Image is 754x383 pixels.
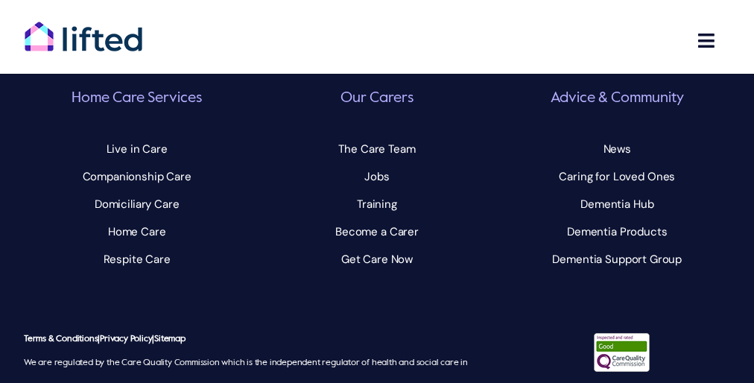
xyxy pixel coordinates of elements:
span: Domiciliary Care [95,192,180,216]
a: Live in Care [22,136,251,162]
h6: Our Carers [262,89,491,109]
span: Dementia Hub [580,192,653,216]
a: Dementia Support Group [503,246,732,273]
a: lifted-logo [24,21,143,36]
span: Dementia Support Group [552,247,682,271]
a: Terms & Conditions [24,335,98,344]
a: Dementia Products [503,218,732,245]
a: Sitemap [154,335,186,344]
a: Companionship Care [22,163,251,190]
a: Home Care [22,218,251,245]
nav: Our Carers [262,136,491,273]
h6: Advice & Community [503,89,732,109]
span: Live in Care [107,137,168,161]
span: The Care Team [338,137,415,161]
span: Caring for Loved Ones [559,165,675,189]
h6: Home Care Services [22,89,251,109]
strong: | | [24,335,186,344]
span: News [603,137,631,161]
a: Domiciliary Care [22,191,251,218]
span: Home Care [108,220,166,244]
a: Dementia Hub [503,191,732,218]
nav: Home Care Services [22,136,251,273]
span: Get Care Now [341,247,413,271]
span: Jobs [364,165,389,189]
a: The Care Team [262,136,491,162]
a: Become a Carer [262,218,491,245]
nav: Advice & Community [503,136,732,273]
a: Caring for Loved Ones [503,163,732,190]
a: Get Care Now [262,246,491,273]
a: News [503,136,732,162]
span: Respite Care [104,247,171,271]
a: CQC [594,333,650,348]
span: Training [357,192,397,216]
nav: Main Menu [554,22,730,59]
a: Training [262,191,491,218]
span: Dementia Products [567,220,667,244]
a: Respite Care [22,246,251,273]
a: Jobs [262,163,491,190]
span: Become a Carer [335,220,419,244]
a: Privacy Policy [100,335,152,344]
span: Companionship Care [83,165,191,189]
